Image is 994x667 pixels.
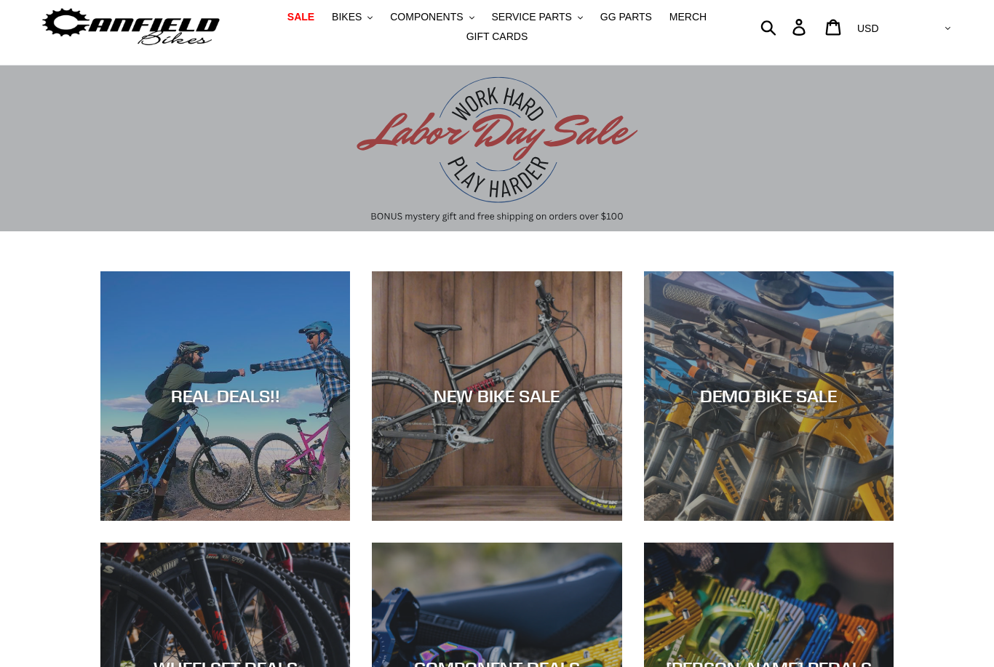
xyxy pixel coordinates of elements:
[332,11,362,23] span: BIKES
[491,11,571,23] span: SERVICE PARTS
[287,11,314,23] span: SALE
[390,11,463,23] span: COMPONENTS
[383,7,481,27] button: COMPONENTS
[466,31,528,43] span: GIFT CARDS
[593,7,659,27] a: GG PARTS
[100,386,350,407] div: REAL DEALS!!
[325,7,380,27] button: BIKES
[372,271,621,521] a: NEW BIKE SALE
[40,4,222,50] img: Canfield Bikes
[644,386,894,407] div: DEMO BIKE SALE
[372,386,621,407] div: NEW BIKE SALE
[484,7,589,27] button: SERVICE PARTS
[600,11,652,23] span: GG PARTS
[100,271,350,521] a: REAL DEALS!!
[644,271,894,521] a: DEMO BIKE SALE
[280,7,322,27] a: SALE
[459,27,536,47] a: GIFT CARDS
[662,7,714,27] a: MERCH
[669,11,707,23] span: MERCH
